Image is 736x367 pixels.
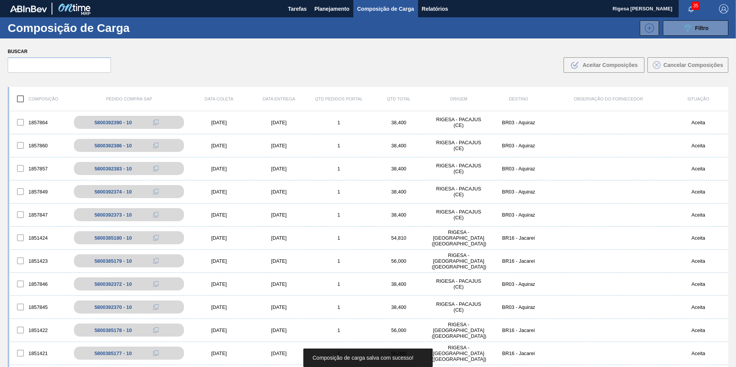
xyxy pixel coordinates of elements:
div: Copiar [148,210,164,219]
div: Copiar [148,302,164,312]
div: [DATE] [249,120,309,125]
div: Aceita [668,258,728,264]
div: [DATE] [189,258,249,264]
div: RIGESA - PACAJUS (CE) [429,186,489,197]
div: BR03 - Aquiraz [488,304,549,310]
div: 38,400 [369,120,429,125]
div: [DATE] [189,327,249,333]
div: 1 [309,120,369,125]
div: 1851424 [9,230,69,246]
div: 1851421 [9,345,69,361]
div: Copiar [148,141,164,150]
div: 38,400 [369,281,429,287]
div: [DATE] [189,235,249,241]
div: RIGESA - PACAJUS (CE) [429,117,489,128]
div: Qtd Total [369,97,429,101]
div: Aceita [668,166,728,172]
span: Composição de carga salva com sucesso! [313,355,413,361]
div: 1857860 [9,137,69,153]
div: 1857857 [9,160,69,177]
div: 1 [309,327,369,333]
div: Observação do Fornecedor [549,97,668,101]
div: BR16 - Jacareí [488,235,549,241]
div: RIGESA - PACAJUS (CE) [429,278,489,290]
div: 1 [309,143,369,148]
div: Aceita [668,120,728,125]
div: Aceita [668,143,728,148]
div: 1857847 [9,207,69,223]
div: BR03 - Aquiraz [488,189,549,195]
div: Aceita [668,281,728,287]
div: RIGESA - PORTO FELIZ (SP) [429,229,489,247]
div: 56,000 [369,327,429,333]
div: 5800392372 - 10 [94,281,132,287]
img: Logout [719,4,728,13]
div: [DATE] [249,281,309,287]
div: BR03 - Aquiraz [488,281,549,287]
div: 1857864 [9,114,69,130]
span: 35 [692,2,700,10]
div: Copiar [148,187,164,196]
div: [DATE] [249,166,309,172]
div: 1 [309,189,369,195]
div: [DATE] [189,189,249,195]
div: 38,400 [369,166,429,172]
label: Buscar [8,46,111,57]
div: Destino [488,97,549,101]
div: Aceita [668,235,728,241]
div: 1 [309,235,369,241]
div: 5800392374 - 10 [94,189,132,195]
div: 5800385178 - 10 [94,327,132,333]
div: 1851422 [9,322,69,338]
div: 38,400 [369,189,429,195]
button: Aceitar Composições [564,57,644,73]
div: Aceita [668,350,728,356]
div: 5800392373 - 10 [94,212,132,218]
button: Cancelar Composições [647,57,728,73]
div: Copiar [148,325,164,335]
div: [DATE] [189,350,249,356]
div: RIGESA - PACAJUS (CE) [429,209,489,220]
span: Planejamento [314,4,350,13]
div: BR16 - Jacareí [488,327,549,333]
div: Copiar [148,256,164,265]
div: 38,400 [369,143,429,148]
span: Composição de Carga [357,4,414,13]
div: Nova Composição [636,20,659,36]
button: Notificações [679,3,703,14]
div: [DATE] [249,350,309,356]
div: BR03 - Aquiraz [488,166,549,172]
span: Tarefas [288,4,307,13]
span: Aceitar Composições [582,62,637,68]
div: [DATE] [249,304,309,310]
div: 1851423 [9,253,69,269]
div: 1857849 [9,183,69,200]
div: 1 [309,304,369,310]
div: [DATE] [249,235,309,241]
div: 5800392370 - 10 [94,304,132,310]
div: Qtd Pedidos Portal [309,97,369,101]
div: 1 [309,212,369,218]
div: [DATE] [189,212,249,218]
h1: Composição de Carga [8,23,135,32]
div: 56,000 [369,258,429,264]
div: [DATE] [189,166,249,172]
div: 1 [309,258,369,264]
div: [DATE] [249,258,309,264]
div: [DATE] [189,143,249,148]
div: RIGESA - PACAJUS (CE) [429,301,489,313]
div: Aceita [668,327,728,333]
span: Cancelar Composições [664,62,723,68]
div: RIGESA - PORTO FELIZ (SP) [429,345,489,362]
div: [DATE] [189,304,249,310]
div: 5800392383 - 10 [94,166,132,172]
div: 1857846 [9,276,69,292]
div: 5800385179 - 10 [94,258,132,264]
button: Filtro [663,20,728,36]
span: Relatórios [422,4,448,13]
div: 5800385180 - 10 [94,235,132,241]
span: Filtro [695,25,709,31]
div: Aceita [668,304,728,310]
div: Copiar [148,164,164,173]
div: 5800392390 - 10 [94,120,132,125]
